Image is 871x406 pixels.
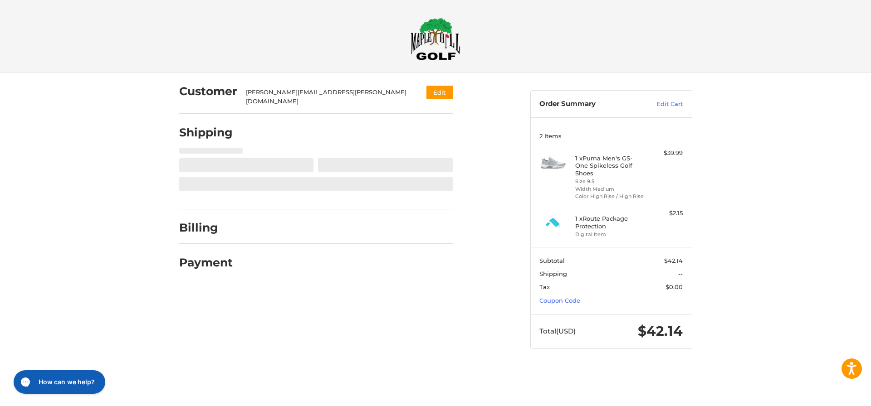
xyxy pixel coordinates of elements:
[647,149,683,158] div: $39.99
[575,155,645,177] h4: 1 x Puma Men's GS-One Spikeless Golf Shoes
[638,323,683,339] span: $42.14
[637,100,683,109] a: Edit Cart
[179,84,237,98] h2: Customer
[647,209,683,218] div: $2.15
[539,270,567,277] span: Shipping
[665,283,683,290] span: $0.00
[575,193,645,200] li: Color High Rise / High Rise
[411,18,460,60] img: Maple Hill Golf
[678,270,683,277] span: --
[575,215,645,230] h4: 1 x Route Package Protection
[179,221,232,235] h2: Billing
[539,100,637,109] h3: Order Summary
[539,132,683,140] h3: 2 Items
[179,256,233,270] h2: Payment
[575,178,645,185] li: Size 9.5
[246,88,409,106] div: [PERSON_NAME][EMAIL_ADDRESS][PERSON_NAME][DOMAIN_NAME]
[539,327,576,335] span: Total (USD)
[426,86,453,99] button: Edit
[9,367,108,397] iframe: Gorgias live chat messenger
[664,257,683,264] span: $42.14
[575,231,645,238] li: Digital Item
[539,257,565,264] span: Subtotal
[539,283,550,290] span: Tax
[179,126,233,140] h2: Shipping
[539,297,580,304] a: Coupon Code
[575,185,645,193] li: Width Medium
